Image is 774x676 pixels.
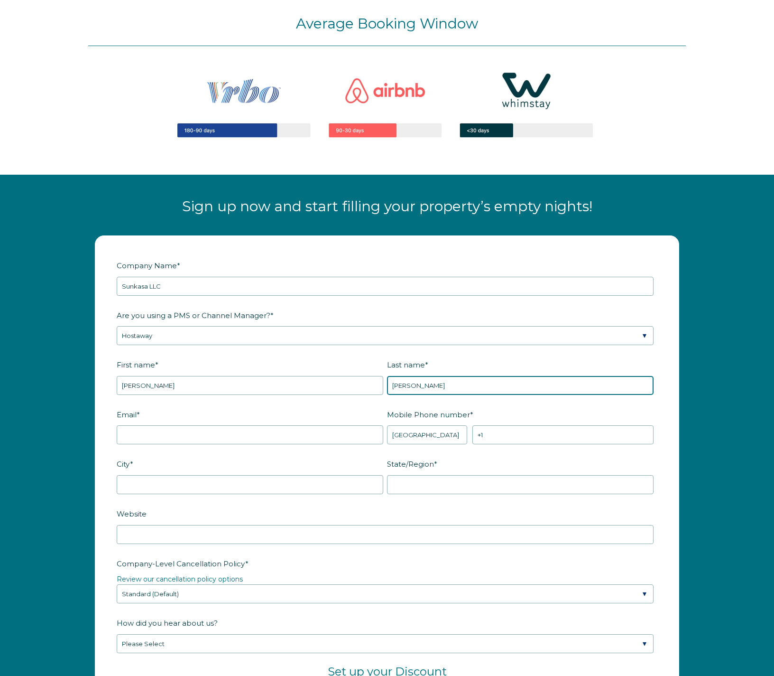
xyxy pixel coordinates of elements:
[387,407,470,422] span: Mobile Phone number
[145,46,629,161] img: Captura de pantalla 2025-05-06 a la(s) 5.25.03 p.m.
[117,308,270,323] span: Are you using a PMS or Channel Manager?
[117,457,130,471] span: City
[117,407,137,422] span: Email
[117,357,155,372] span: First name
[387,457,434,471] span: State/Region
[117,258,177,273] span: Company Name
[296,15,478,32] span: Average Booking Window
[182,197,592,215] span: Sign up now and start filling your property’s empty nights!
[117,575,243,583] a: Review our cancellation policy options
[117,556,245,571] span: Company-Level Cancellation Policy
[117,616,218,630] span: How did you hear about us?
[387,357,425,372] span: Last name
[117,507,147,521] span: Website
